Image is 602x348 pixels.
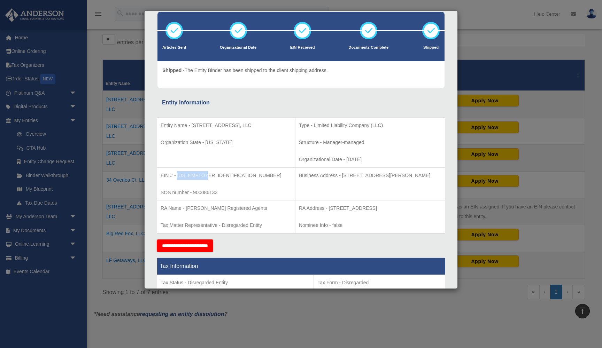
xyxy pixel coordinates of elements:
p: Organizational Date [220,44,256,51]
p: Documents Complete [348,44,388,51]
p: Organization State - [US_STATE] [161,138,292,147]
div: Entity Information [162,98,440,108]
p: Business Address - [STREET_ADDRESS][PERSON_NAME] [299,171,441,180]
p: Structure - Manager-managed [299,138,441,147]
p: EIN Recieved [290,44,315,51]
p: Entity Name - [STREET_ADDRESS], LLC [161,121,292,130]
p: Organizational Date - [DATE] [299,155,441,164]
th: Tax Information [157,258,445,275]
p: Tax Matter Representative - Disregarded Entity [161,221,292,230]
p: EIN # - [US_EMPLOYER_IDENTIFICATION_NUMBER] [161,171,292,180]
p: The Entity Binder has been shipped to the client shipping address. [162,66,328,75]
p: Articles Sent [162,44,186,51]
p: RA Name - [PERSON_NAME] Registered Agents [161,204,292,213]
td: Tax Period Type - Calendar Year [157,275,314,326]
p: Shipped [422,44,440,51]
p: Tax Form - Disregarded [317,278,441,287]
span: Shipped - [162,68,185,73]
p: SOS number - 900086133 [161,188,292,197]
p: RA Address - [STREET_ADDRESS] [299,204,441,213]
p: Type - Limited Liability Company (LLC) [299,121,441,130]
p: Tax Status - Disregarded Entity [161,278,310,287]
p: Nominee Info - false [299,221,441,230]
